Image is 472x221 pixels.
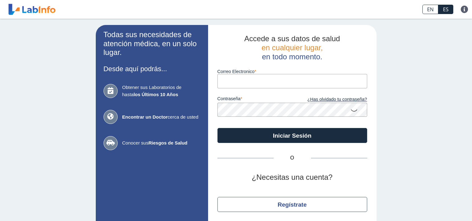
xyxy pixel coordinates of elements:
[134,92,178,97] b: los Últimos 10 Años
[104,30,200,57] h2: Todas sus necesidades de atención médica, en un solo lugar.
[104,65,200,73] h3: Desde aquí podrás...
[292,96,367,103] a: ¿Has olvidado tu contraseña?
[217,96,292,103] label: contraseña
[122,114,200,121] span: cerca de usted
[261,43,323,52] span: en cualquier lugar,
[274,154,311,162] span: O
[217,69,367,74] label: Correo Electronico
[262,52,322,61] span: en todo momento.
[122,114,168,120] b: Encontrar un Doctor
[244,34,340,43] span: Accede a sus datos de salud
[148,140,187,145] b: Riesgos de Salud
[217,197,367,212] button: Regístrate
[438,5,453,14] a: ES
[122,140,200,147] span: Conocer sus
[122,84,200,98] span: Obtener sus Laboratorios de hasta
[422,5,438,14] a: EN
[217,173,367,182] h2: ¿Necesitas una cuenta?
[217,128,367,143] button: Iniciar Sesión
